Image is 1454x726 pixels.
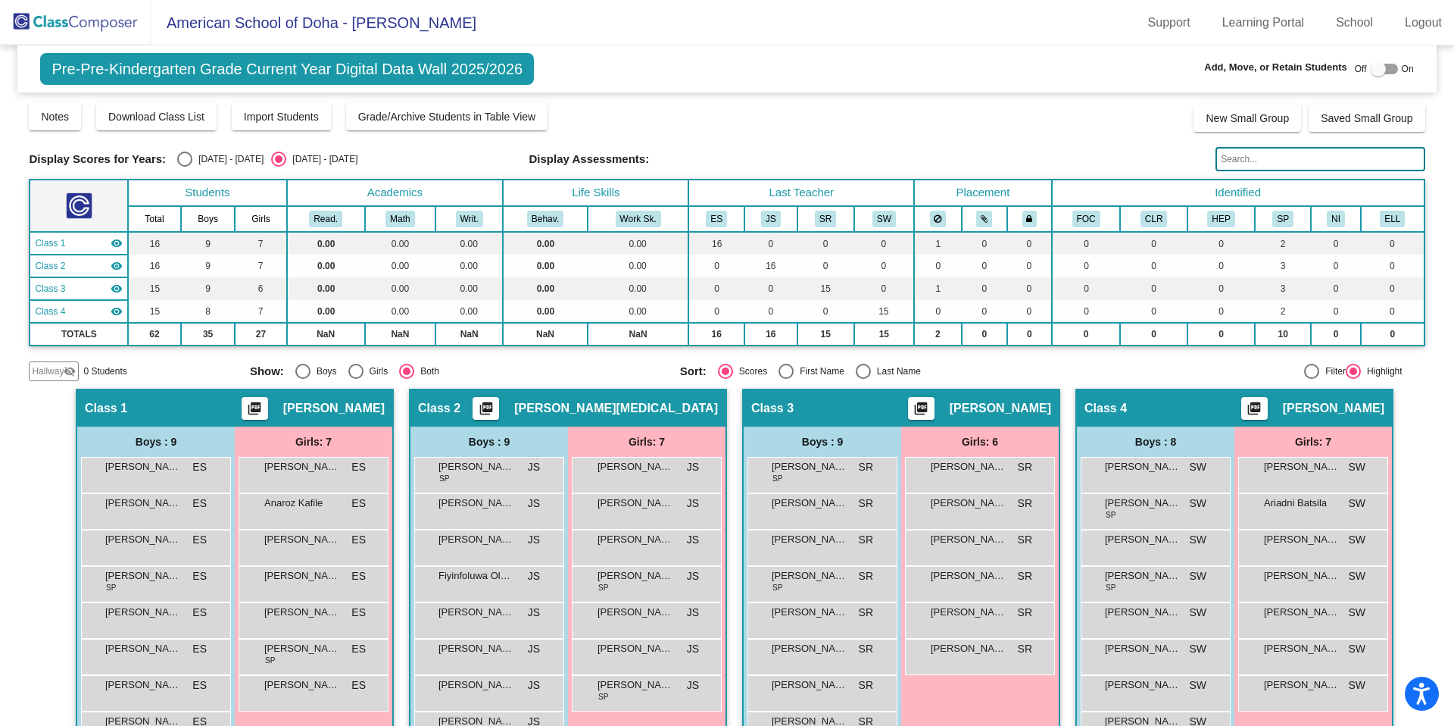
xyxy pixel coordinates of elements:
[688,180,914,206] th: Last Teacher
[128,277,180,300] td: 15
[772,532,847,547] span: [PERSON_NAME]
[528,605,540,621] span: JS
[687,459,699,475] span: JS
[1187,323,1256,346] td: 0
[1072,211,1100,227] button: FOC
[1361,232,1424,255] td: 0
[181,277,236,300] td: 9
[859,568,873,584] span: SR
[1309,105,1424,132] button: Saved Small Group
[914,232,961,255] td: 1
[744,323,797,346] td: 16
[908,397,934,420] button: Print Students Details
[871,365,921,378] div: Last Name
[1361,365,1403,378] div: Highlight
[1255,323,1311,346] td: 10
[365,300,435,323] td: 0.00
[1120,255,1187,277] td: 0
[914,323,961,346] td: 2
[1380,211,1405,227] button: ELL
[128,180,286,206] th: Students
[962,232,1007,255] td: 0
[931,568,1006,584] span: [PERSON_NAME]
[1255,206,1311,232] th: Parent is Staff Member
[1319,365,1346,378] div: Filter
[598,459,673,474] span: [PERSON_NAME]
[688,300,744,323] td: 0
[1084,401,1127,416] span: Class 4
[1018,532,1032,548] span: SR
[181,300,236,323] td: 8
[744,277,797,300] td: 0
[1348,459,1365,475] span: SW
[1187,206,1256,232] th: Parent requires High Energy
[1272,211,1293,227] button: SP
[772,496,847,511] span: [PERSON_NAME]
[235,255,286,277] td: 7
[287,180,504,206] th: Academics
[346,103,548,130] button: Grade/Archive Students in Table View
[365,232,435,255] td: 0.00
[250,365,284,378] span: Show:
[854,206,915,232] th: Susanne Wolstenholme
[244,111,319,123] span: Import Students
[287,300,365,323] td: 0.00
[854,323,915,346] td: 15
[1234,427,1392,457] div: Girls: 7
[1311,323,1361,346] td: 0
[358,111,536,123] span: Grade/Archive Students in Table View
[1255,232,1311,255] td: 2
[598,605,673,620] span: [PERSON_NAME]
[914,206,961,232] th: Keep away students
[797,277,854,300] td: 15
[854,255,915,277] td: 0
[687,532,699,548] span: JS
[598,496,673,511] span: [PERSON_NAME]
[473,397,499,420] button: Print Students Details
[111,237,123,249] mat-icon: visibility
[128,255,180,277] td: 16
[503,300,587,323] td: 0.00
[242,397,268,420] button: Print Students Details
[177,152,357,167] mat-radio-group: Select an option
[1393,11,1454,35] a: Logout
[309,211,342,227] button: Read.
[435,300,503,323] td: 0.00
[1007,255,1052,277] td: 0
[931,496,1006,511] span: [PERSON_NAME]
[797,323,854,346] td: 15
[105,605,181,620] span: [PERSON_NAME]
[264,605,340,620] span: [PERSON_NAME]
[772,459,847,474] span: [PERSON_NAME] Sun [PERSON_NAME]
[1361,300,1424,323] td: 0
[250,364,669,379] mat-radio-group: Select an option
[744,232,797,255] td: 0
[438,496,514,511] span: [PERSON_NAME]
[588,277,689,300] td: 0.00
[598,568,673,584] span: [PERSON_NAME]
[192,568,207,584] span: ES
[1105,496,1181,511] span: [PERSON_NAME]
[385,211,414,227] button: Math
[1189,459,1206,475] span: SW
[962,255,1007,277] td: 0
[815,211,836,227] button: SR
[29,152,166,166] span: Display Scores for Years:
[351,605,366,621] span: ES
[872,211,896,227] button: SW
[901,427,1059,457] div: Girls: 6
[128,300,180,323] td: 15
[35,305,65,318] span: Class 4
[1311,255,1361,277] td: 0
[105,459,181,474] span: [PERSON_NAME]
[744,255,797,277] td: 16
[1052,206,1121,232] th: Focus concerns
[1189,496,1206,512] span: SW
[1311,277,1361,300] td: 0
[744,206,797,232] th: Julie Shingles
[363,365,388,378] div: Girls
[30,277,128,300] td: Shanna Ross - No Class Name
[438,568,514,584] span: Fiyinfoluwa Olowojare
[1348,568,1365,584] span: SW
[30,323,128,346] td: TOTALS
